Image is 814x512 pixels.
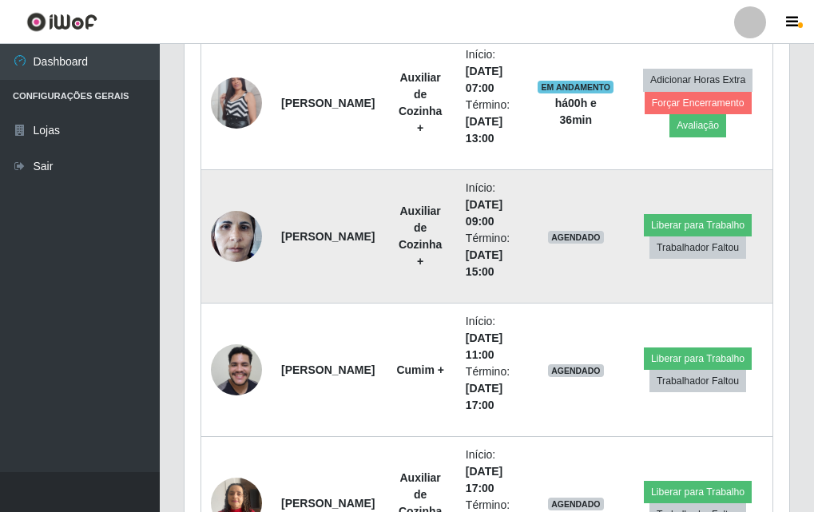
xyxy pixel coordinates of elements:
li: Início: [466,313,518,363]
img: 1750720776565.jpeg [211,335,262,403]
time: [DATE] 15:00 [466,248,502,278]
button: Adicionar Horas Extra [643,69,752,91]
button: Avaliação [669,114,726,137]
strong: há 00 h e 36 min [555,97,597,126]
button: Liberar para Trabalho [644,347,752,370]
button: Liberar para Trabalho [644,214,752,236]
li: Término: [466,230,518,280]
li: Término: [466,363,518,414]
strong: Auxiliar de Cozinha + [399,71,442,134]
strong: Cumim + [396,363,444,376]
li: Início: [466,180,518,230]
strong: [PERSON_NAME] [281,363,375,376]
time: [DATE] 17:00 [466,382,502,411]
span: AGENDADO [548,498,604,510]
li: Início: [466,46,518,97]
time: [DATE] 09:00 [466,198,502,228]
time: [DATE] 17:00 [466,465,502,494]
li: Término: [466,97,518,147]
strong: Auxiliar de Cozinha + [399,204,442,268]
button: Trabalhador Faltou [649,236,746,259]
img: CoreUI Logo [26,12,97,32]
time: [DATE] 11:00 [466,331,502,361]
button: Trabalhador Faltou [649,370,746,392]
button: Liberar para Trabalho [644,481,752,503]
strong: [PERSON_NAME] [281,230,375,243]
time: [DATE] 13:00 [466,115,502,145]
img: 1703785575739.jpeg [211,58,262,149]
time: [DATE] 07:00 [466,65,502,94]
span: EM ANDAMENTO [538,81,613,93]
strong: [PERSON_NAME] [281,97,375,109]
strong: [PERSON_NAME] [281,497,375,510]
span: AGENDADO [548,364,604,377]
span: AGENDADO [548,231,604,244]
button: Forçar Encerramento [645,92,752,114]
img: 1694453886302.jpeg [211,202,262,270]
li: Início: [466,447,518,497]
